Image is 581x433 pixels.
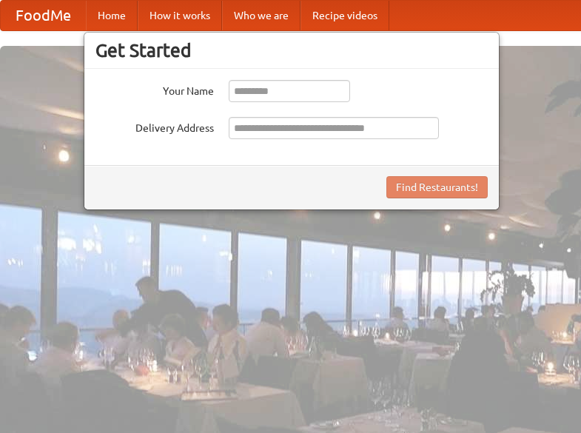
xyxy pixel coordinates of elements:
[222,1,300,30] a: Who we are
[95,80,214,98] label: Your Name
[95,117,214,135] label: Delivery Address
[1,1,86,30] a: FoodMe
[386,176,488,198] button: Find Restaurants!
[86,1,138,30] a: Home
[300,1,389,30] a: Recipe videos
[138,1,222,30] a: How it works
[95,39,488,61] h3: Get Started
